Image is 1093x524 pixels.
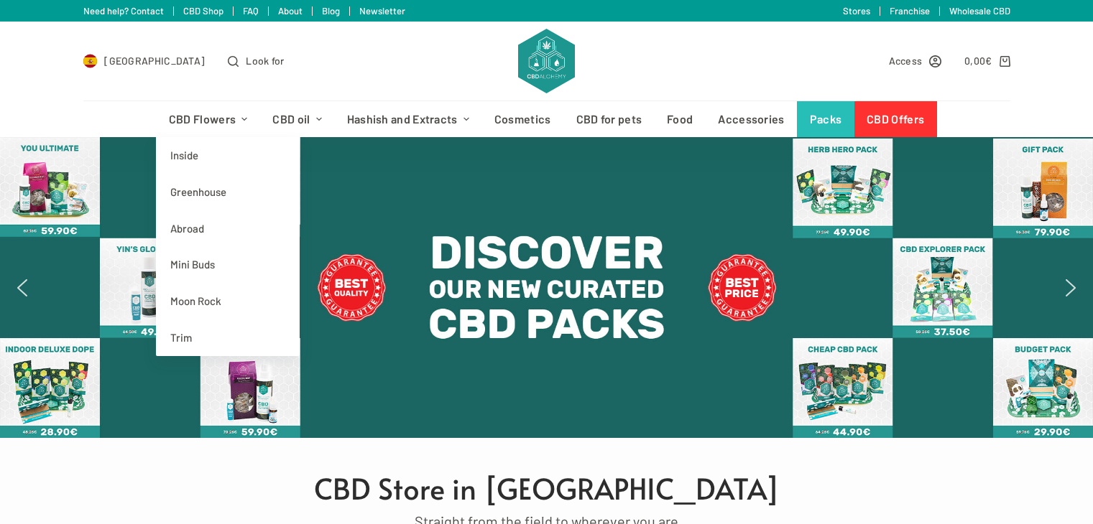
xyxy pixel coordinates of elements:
[156,101,936,137] nav: Header menu
[278,5,303,17] a: About
[314,468,780,507] font: CBD Store in [GEOGRAPHIC_DATA]
[494,112,551,126] font: Cosmetics
[104,55,205,67] font: [GEOGRAPHIC_DATA]
[667,112,693,126] font: Food
[183,5,223,17] a: CBD Shop
[1059,276,1082,299] img: next arrow
[169,112,236,126] font: CBD Flowers
[889,55,923,67] font: Access
[964,55,992,67] bdi: 0,00
[228,52,284,69] button: Open search form
[243,5,259,17] a: FAQ
[83,54,98,68] img: ES Flag
[843,5,870,17] a: Stores
[359,5,405,17] a: Newsletter
[347,112,458,126] font: Hashish and Extracts
[11,276,34,299] img: previous arrow
[985,55,992,67] span: €
[170,258,215,271] font: Mini Buds
[949,5,1010,17] a: Wholesale CBD
[272,112,310,126] font: CBD oil
[170,331,192,344] font: Trim
[889,52,942,69] a: Access
[867,112,924,126] font: CBD Offers
[964,52,1010,69] a: Shopping cart
[170,149,198,162] font: Inside
[890,5,930,17] a: Franchise
[170,294,221,307] font: Moon Rock
[718,112,784,126] font: Accessories
[322,5,340,17] a: Blog
[810,112,842,126] font: Packs
[83,52,206,69] a: Select Country
[83,5,164,17] a: Need help? Contact
[576,112,642,126] font: CBD for pets
[170,185,226,198] font: Greenhouse
[518,29,574,93] img: CBD Alchemy
[170,222,204,235] font: Abroad
[246,55,284,67] font: Look for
